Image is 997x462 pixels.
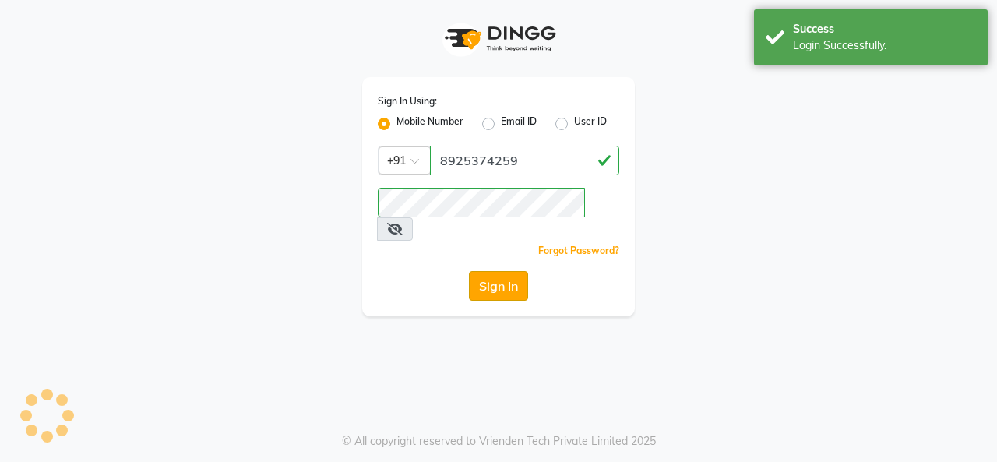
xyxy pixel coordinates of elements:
input: Username [378,188,585,217]
label: User ID [574,115,607,133]
label: Sign In Using: [378,94,437,108]
img: logo1.svg [436,16,561,62]
label: Email ID [501,115,537,133]
div: Success [793,21,976,37]
label: Mobile Number [396,115,463,133]
a: Forgot Password? [538,245,619,256]
input: Username [430,146,619,175]
div: Login Successfully. [793,37,976,54]
button: Sign In [469,271,528,301]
